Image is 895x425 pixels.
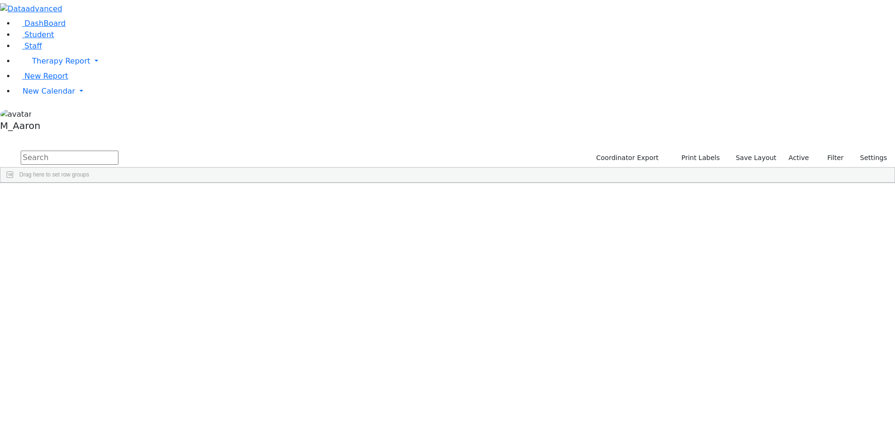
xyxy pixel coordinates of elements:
button: Filter [815,151,848,165]
a: New Calendar [15,82,895,101]
span: New Report [24,72,68,80]
span: DashBoard [24,19,66,28]
button: Print Labels [670,151,724,165]
a: Staff [15,41,42,50]
button: Settings [848,151,891,165]
span: New Calendar [23,87,75,96]
span: Staff [24,41,42,50]
span: Therapy Report [32,56,90,65]
a: New Report [15,72,68,80]
a: DashBoard [15,19,66,28]
input: Search [21,151,118,165]
label: Active [785,151,813,165]
span: Student [24,30,54,39]
a: Student [15,30,54,39]
a: Therapy Report [15,52,895,71]
button: Coordinator Export [590,151,663,165]
span: Drag here to set row groups [19,171,89,178]
button: Save Layout [731,151,780,165]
